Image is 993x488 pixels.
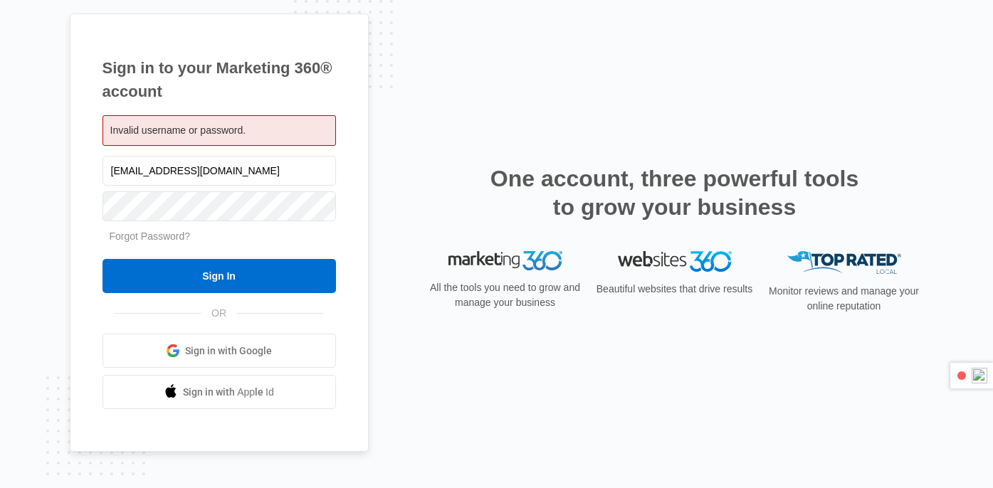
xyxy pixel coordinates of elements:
[103,259,336,293] input: Sign In
[595,282,755,297] p: Beautiful websites that drive results
[618,251,732,272] img: Websites 360
[110,124,246,136] span: Invalid username or password.
[185,344,272,359] span: Sign in with Google
[103,375,336,409] a: Sign in with Apple Id
[183,385,274,400] span: Sign in with Apple Id
[103,334,336,368] a: Sign in with Google
[765,284,924,314] p: Monitor reviews and manage your online reputation
[448,251,562,271] img: Marketing 360
[110,230,191,242] a: Forgot Password?
[787,251,901,275] img: Top Rated Local
[201,306,236,321] span: OR
[426,280,585,310] p: All the tools you need to grow and manage your business
[103,56,336,103] h1: Sign in to your Marketing 360® account
[486,164,863,221] h2: One account, three powerful tools to grow your business
[103,156,336,186] input: Email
